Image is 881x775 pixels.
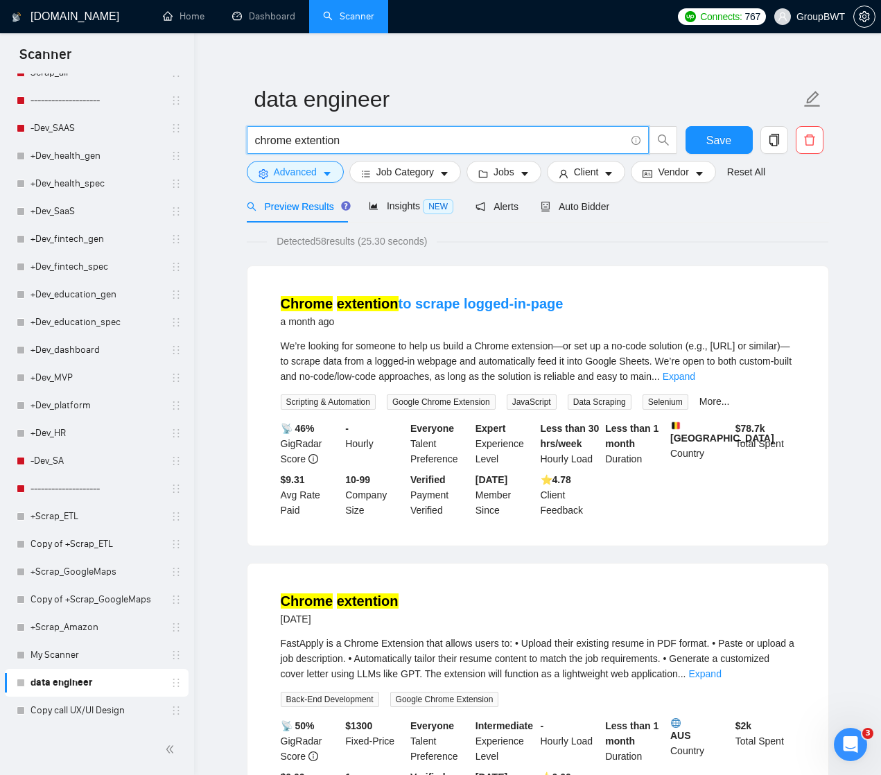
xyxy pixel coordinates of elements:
span: holder [171,317,182,328]
a: Chrome extentionto scrape logged-in-page [281,296,564,311]
span: NEW [423,199,453,214]
button: settingAdvancedcaret-down [247,161,344,183]
span: delete [796,134,823,146]
b: $9.31 [281,474,305,485]
button: setting [853,6,875,28]
b: Everyone [410,423,454,434]
span: user [778,12,787,21]
div: Payment Verified [408,472,473,518]
a: Expand [663,371,695,382]
span: holder [171,345,182,356]
a: Expand [688,668,721,679]
span: holder [171,372,182,383]
span: Jobs [494,164,514,180]
b: Expert [476,423,506,434]
a: +Dev_fintech_gen [30,225,162,253]
span: ... [652,371,660,382]
span: folder [478,168,488,179]
a: Reset All [727,164,765,180]
div: Client Feedback [538,472,603,518]
span: Preview Results [247,201,347,212]
div: a month ago [281,313,564,330]
a: +Dev_HR [30,419,162,447]
a: -Dev_SAAS [30,114,162,142]
b: 📡 46% [281,423,315,434]
a: searchScanner [323,10,374,22]
span: holder [171,677,182,688]
span: holder [171,261,182,272]
button: copy [760,126,788,154]
b: 📡 50% [281,720,315,731]
span: Auto Bidder [541,201,609,212]
span: info-circle [631,136,640,145]
span: 3 [862,728,873,739]
span: holder [171,566,182,577]
a: -------------------- [30,475,162,503]
img: 🌐 [671,718,681,728]
div: Country [668,421,733,467]
a: +Dev_MVP [30,364,162,392]
a: More... [699,396,730,407]
span: info-circle [308,751,318,761]
span: holder [171,150,182,162]
span: Vendor [658,164,688,180]
span: Job Category [376,164,434,180]
b: AUS [670,718,730,741]
button: idcardVendorcaret-down [631,161,715,183]
div: GigRadar Score [278,718,343,764]
b: Intermediate [476,720,533,731]
span: caret-down [322,168,332,179]
button: userClientcaret-down [547,161,626,183]
span: holder [171,123,182,134]
span: Google Chrome Extension [387,394,496,410]
span: holder [171,705,182,716]
a: +Dev_dashboard [30,336,162,364]
iframe: Intercom live chat [834,728,867,761]
img: logo [12,6,21,28]
b: $ 2k [735,720,751,731]
span: search [650,134,677,146]
b: Less than 1 month [605,720,658,747]
span: holder [171,178,182,189]
a: My Scanner [30,641,162,669]
div: Company Size [342,472,408,518]
span: Connects: [700,9,742,24]
div: Avg Rate Paid [278,472,343,518]
b: [DATE] [476,474,507,485]
a: +Dev_health_gen [30,142,162,170]
span: FastApply is a Chrome Extension that allows users to: • Upload their existing resume in PDF forma... [281,638,794,679]
a: +Dev_education_gen [30,281,162,308]
input: Scanner name... [254,82,801,116]
a: Copy of +Scrap_GoogleMaps [30,586,162,613]
a: +Dev_SaaS [30,198,162,225]
span: 767 [745,9,760,24]
a: +Dev_education_spec [30,308,162,336]
span: holder [171,594,182,605]
mark: Chrome [281,593,333,609]
a: -Dev_SA [30,447,162,475]
span: robot [541,202,550,211]
button: delete [796,126,823,154]
div: Duration [602,718,668,764]
span: holder [171,622,182,633]
span: holder [171,650,182,661]
span: user [559,168,568,179]
b: Everyone [410,720,454,731]
span: Alerts [476,201,518,212]
b: - [541,720,544,731]
span: copy [761,134,787,146]
span: Advanced [274,164,317,180]
span: ... [678,668,686,679]
b: Less than 30 hrs/week [541,423,600,449]
span: Back-End Development [281,692,379,707]
div: Experience Level [473,421,538,467]
div: Duration [602,421,668,467]
button: search [649,126,677,154]
input: Search Freelance Jobs... [255,132,625,149]
b: $ 1300 [345,720,372,731]
a: -------------------- [30,87,162,114]
span: holder [171,455,182,467]
div: Hourly Load [538,421,603,467]
a: +Dev_fintech_spec [30,253,162,281]
div: Talent Preference [408,421,473,467]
